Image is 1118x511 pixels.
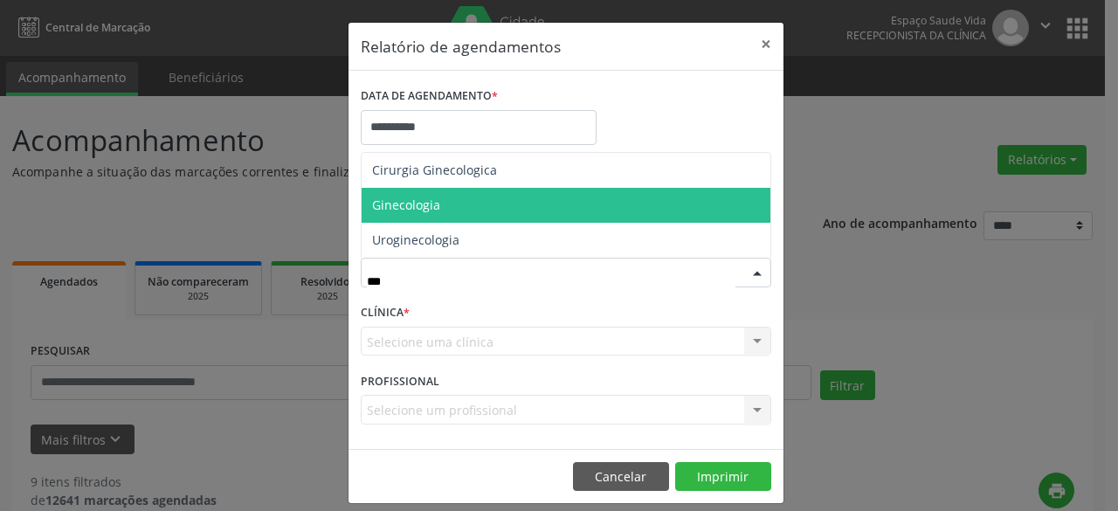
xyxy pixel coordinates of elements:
[372,162,497,178] span: Cirurgia Ginecologica
[372,231,459,248] span: Uroginecologia
[361,83,498,110] label: DATA DE AGENDAMENTO
[372,197,440,213] span: Ginecologia
[361,368,439,395] label: PROFISSIONAL
[573,462,669,492] button: Cancelar
[361,300,410,327] label: CLÍNICA
[749,23,783,66] button: Close
[675,462,771,492] button: Imprimir
[361,35,561,58] h5: Relatório de agendamentos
